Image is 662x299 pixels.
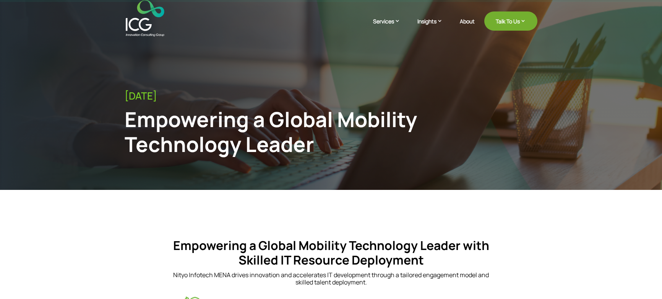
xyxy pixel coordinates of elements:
[166,271,496,286] p: Nityo Infotech MENA drives innovation and accelerates IT development through a tailored engagemen...
[166,238,496,271] h4: Empowering a Global Mobility Technology Leader with Skilled IT Resource Deployment
[535,216,662,299] iframe: Chat Widget
[373,17,408,36] a: Services
[460,18,475,36] a: About
[125,107,443,157] div: Empowering a Global Mobility Technology Leader
[484,11,537,31] a: Talk To Us
[417,17,450,36] a: Insights
[125,90,537,102] div: [DATE]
